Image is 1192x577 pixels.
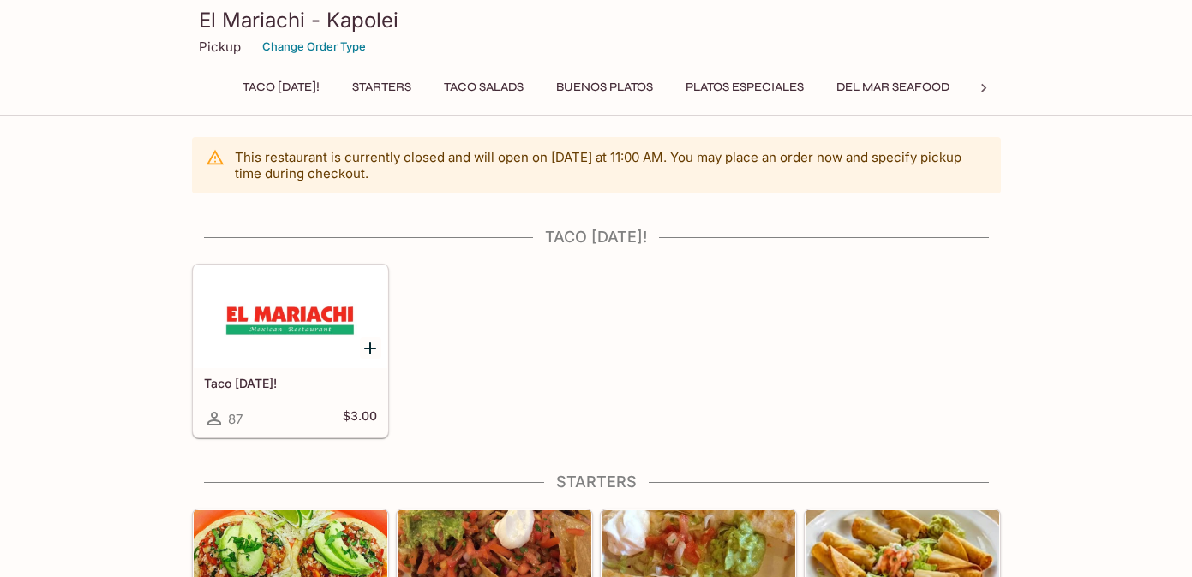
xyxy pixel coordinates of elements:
h5: Taco [DATE]! [204,376,377,390]
button: Del Mar Seafood [827,75,959,99]
button: Change Order Type [255,33,374,60]
h4: Starters [192,473,1001,491]
button: Platos Especiales [676,75,813,99]
h5: $3.00 [343,408,377,429]
span: 87 [228,411,243,427]
button: Starters [343,75,421,99]
p: This restaurant is currently closed and will open on [DATE] at 11:00 AM . You may place an order ... [235,149,987,181]
div: Taco Tuesday! [194,265,387,368]
a: Taco [DATE]!87$3.00 [193,265,388,437]
button: Taco [DATE]! [233,75,329,99]
button: Buenos Platos [547,75,662,99]
button: Taco Salads [434,75,533,99]
h3: El Mariachi - Kapolei [199,7,994,33]
h4: Taco [DATE]! [192,228,1001,247]
button: Add Taco Tuesday! [360,337,381,359]
p: Pickup [199,39,241,55]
